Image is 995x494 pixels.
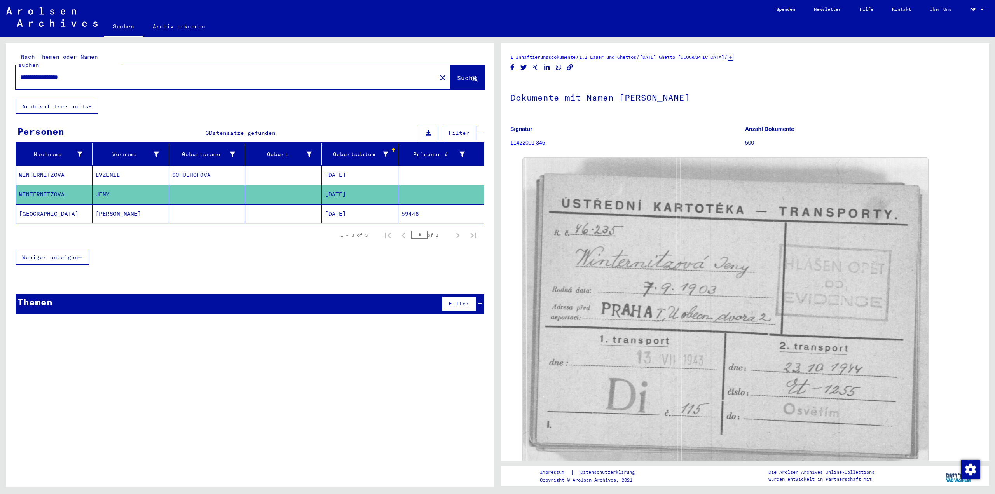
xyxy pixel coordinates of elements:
mat-label: Nach Themen oder Namen suchen [18,53,98,68]
button: Share on WhatsApp [555,63,563,72]
p: 500 [745,139,979,147]
a: Datenschutzerklärung [574,468,644,477]
div: Geburt‏ [248,148,321,161]
button: Share on Xing [531,63,539,72]
span: Weniger anzeigen [22,254,78,261]
img: Arolsen_neg.svg [6,7,98,27]
div: Geburt‏ [248,150,312,159]
img: Zustimmung ändern [961,460,980,479]
div: Nachname [19,150,82,159]
button: Next page [450,227,466,243]
span: 3 [206,129,209,136]
div: Themen [17,295,52,309]
a: [DATE] Ghetto [GEOGRAPHIC_DATA] [640,54,724,60]
button: Suche [450,65,485,89]
button: Previous page [396,227,411,243]
button: First page [380,227,396,243]
a: Suchen [104,17,143,37]
mat-cell: JENY [93,185,169,204]
button: Filter [442,296,476,311]
button: Weniger anzeigen [16,250,89,265]
button: Copy link [566,63,574,72]
div: of 1 [411,231,450,239]
a: 1 Inhaftierungsdokumente [510,54,576,60]
mat-header-cell: Geburtsname [169,143,246,165]
div: Geburtsname [172,150,236,159]
a: Archiv erkunden [143,17,215,36]
span: Datensätze gefunden [209,129,276,136]
span: / [724,53,728,60]
div: Geburtsdatum [325,148,398,161]
mat-cell: [GEOGRAPHIC_DATA] [16,204,93,223]
button: Share on LinkedIn [543,63,551,72]
b: Anzahl Dokumente [745,126,794,132]
div: | [540,468,644,477]
img: yv_logo.png [944,466,973,485]
div: Personen [17,124,64,138]
span: Suche [457,74,477,82]
div: Prisoner # [401,148,475,161]
img: 001.jpg [523,158,928,474]
mat-cell: EVZENIE [93,166,169,185]
h1: Dokumente mit Namen [PERSON_NAME] [510,80,979,114]
span: / [636,53,640,60]
div: Geburtsname [172,148,245,161]
mat-cell: [PERSON_NAME] [93,204,169,223]
b: Signatur [510,126,532,132]
a: 11422001 346 [510,140,545,146]
button: Share on Twitter [520,63,528,72]
span: / [576,53,579,60]
a: 1.1 Lager und Ghettos [579,54,636,60]
a: Impressum [540,468,571,477]
button: Last page [466,227,481,243]
div: Vorname [96,148,169,161]
div: Vorname [96,150,159,159]
mat-cell: [DATE] [322,185,398,204]
mat-cell: SCHULHOFOVA [169,166,246,185]
button: Archival tree units [16,99,98,114]
p: Die Arolsen Archives Online-Collections [768,469,875,476]
mat-header-cell: Vorname [93,143,169,165]
p: wurden entwickelt in Partnerschaft mit [768,476,875,483]
p: Copyright © Arolsen Archives, 2021 [540,477,644,484]
button: Share on Facebook [508,63,517,72]
mat-header-cell: Nachname [16,143,93,165]
span: Filter [449,300,470,307]
div: Nachname [19,148,92,161]
mat-cell: 59448 [398,204,484,223]
mat-header-cell: Geburtsdatum [322,143,398,165]
span: DE [970,7,979,12]
span: Filter [449,129,470,136]
mat-cell: [DATE] [322,204,398,223]
mat-icon: close [438,73,447,82]
mat-cell: WINTERNITZOVA [16,166,93,185]
button: Clear [435,70,450,85]
div: Geburtsdatum [325,150,388,159]
mat-cell: WINTERNITZOVA [16,185,93,204]
mat-header-cell: Geburt‏ [245,143,322,165]
div: Prisoner # [401,150,465,159]
div: 1 – 3 of 3 [340,232,368,239]
mat-cell: [DATE] [322,166,398,185]
button: Filter [442,126,476,140]
mat-header-cell: Prisoner # [398,143,484,165]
